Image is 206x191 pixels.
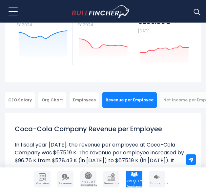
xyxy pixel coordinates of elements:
[16,22,32,27] small: FY 2024
[102,92,157,108] div: Revenue per Employee
[58,182,73,185] span: Revenue
[126,171,142,187] a: Company Employees
[15,141,191,180] li: In fiscal year [DATE], the revenue per employee at Coca-Cola Company was $675.19 K. The revenue p...
[57,171,73,187] a: Company Revenue
[5,92,35,108] div: CEO Salary
[35,182,50,185] span: Overview
[38,92,66,108] div: Org Chart
[127,180,142,188] span: CEO Salary / Employees
[103,171,119,187] a: Company Financials
[15,124,191,134] h1: Coca-Cola Company Revenue per Employee
[138,17,189,26] strong: $285.85 B
[72,5,142,18] a: Go to homepage
[77,22,93,27] small: FY 2024
[104,182,119,185] span: Financials
[70,92,99,108] div: Employees
[149,171,165,187] a: Company Competitors
[80,171,96,187] a: Company Product/Geography
[81,181,96,186] span: Product / Geography
[150,182,165,185] span: Competitors
[34,171,51,187] a: Company Overview
[138,28,151,34] small: [DATE]
[72,5,131,18] img: Bullfincher logo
